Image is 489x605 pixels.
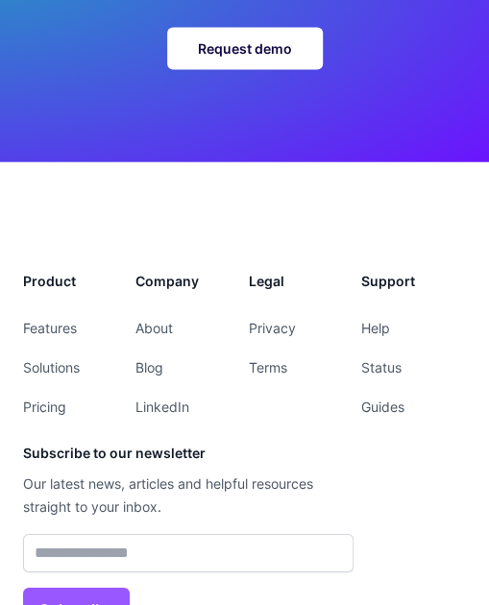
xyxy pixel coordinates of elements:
[135,399,189,415] a: LinkedIn
[167,28,323,70] a: Request demo
[23,320,77,336] a: Features
[23,399,66,415] a: Pricing
[249,359,287,375] a: Terms
[361,270,466,293] h3: Support
[23,359,80,375] a: Solutions
[135,320,173,336] a: About
[23,472,354,519] p: Our latest news, articles and helpful resources straight to your inbox.
[23,270,128,293] h3: Product
[135,359,163,375] a: Blog
[361,399,404,415] a: Guides
[135,270,240,293] h3: Company
[249,320,296,336] a: Privacy
[361,359,402,375] a: Status
[361,320,390,336] a: Help
[249,270,354,293] h3: Legal
[23,442,354,465] h3: Subscribe to our newsletter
